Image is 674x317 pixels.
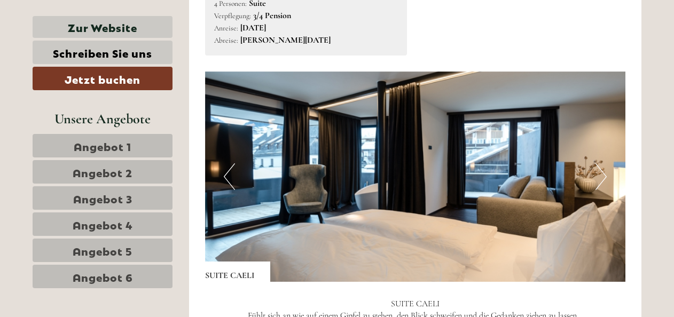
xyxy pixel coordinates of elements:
[240,22,266,33] b: [DATE]
[253,10,291,21] b: 3/4 Pension
[205,72,626,282] img: image
[224,163,235,190] button: Previous
[214,23,238,33] small: Anreise:
[73,164,132,179] span: Angebot 2
[240,35,331,45] b: [PERSON_NAME][DATE]
[73,217,133,232] span: Angebot 4
[595,163,607,190] button: Next
[33,41,173,64] a: Schreiben Sie uns
[33,67,173,90] a: Jetzt buchen
[214,11,251,20] small: Verpflegung:
[33,16,173,38] a: Zur Website
[33,109,173,129] div: Unsere Angebote
[205,261,270,282] div: SUITE CAELI
[8,29,157,61] div: Guten Tag, wie können wir Ihnen helfen?
[73,191,132,205] span: Angebot 3
[73,269,133,284] span: Angebot 6
[74,138,131,153] span: Angebot 1
[16,52,152,59] small: 11:55
[346,276,421,300] button: Senden
[214,36,238,45] small: Abreise:
[73,243,132,258] span: Angebot 5
[16,31,152,39] div: [GEOGRAPHIC_DATA]
[191,8,230,26] div: [DATE]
